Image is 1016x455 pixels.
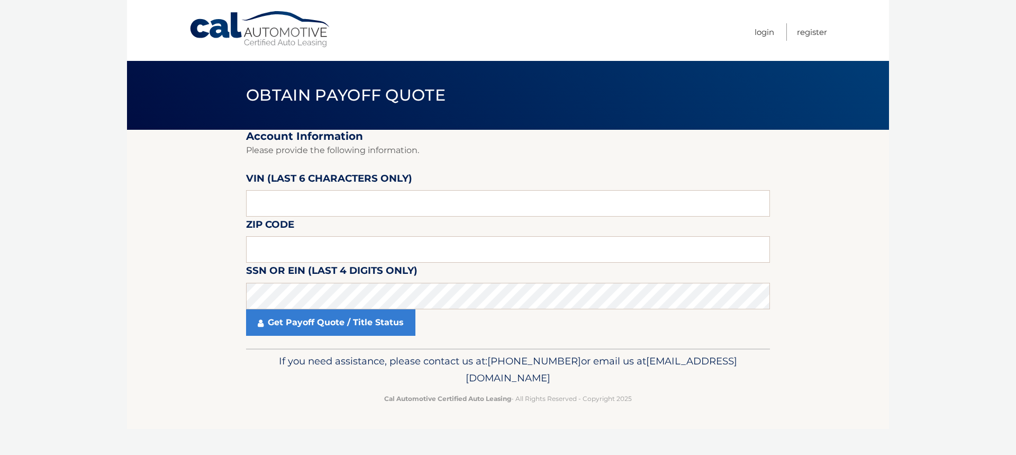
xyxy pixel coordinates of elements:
[246,309,415,336] a: Get Payoff Quote / Title Status
[253,353,763,387] p: If you need assistance, please contact us at: or email us at
[246,130,770,143] h2: Account Information
[189,11,332,48] a: Cal Automotive
[246,85,446,105] span: Obtain Payoff Quote
[797,23,827,41] a: Register
[246,143,770,158] p: Please provide the following information.
[246,263,418,282] label: SSN or EIN (last 4 digits only)
[246,171,412,190] label: VIN (last 6 characters only)
[384,395,511,403] strong: Cal Automotive Certified Auto Leasing
[487,355,581,367] span: [PHONE_NUMBER]
[755,23,774,41] a: Login
[246,217,294,236] label: Zip Code
[253,393,763,404] p: - All Rights Reserved - Copyright 2025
